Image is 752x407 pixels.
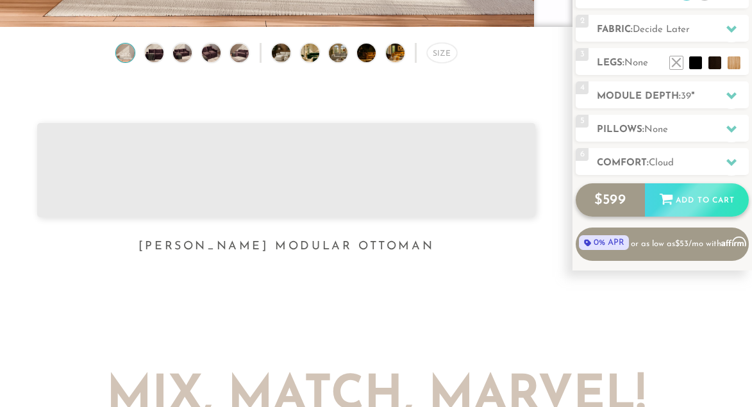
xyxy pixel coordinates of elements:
[645,183,749,218] div: Add to Cart
[603,193,627,208] span: 599
[200,44,222,62] img: Landon Modular Ottoman no legs 4
[633,25,690,35] span: Decide Later
[272,44,305,62] img: DreamSofa Modular Sofa & Sectional Video Presentation 1
[329,44,362,62] img: DreamSofa Modular Sofa & Sectional Video Presentation 3
[576,81,589,94] span: 4
[576,228,749,261] a: 0% APRor as low as $53/mo with Affirm - Learn more about Affirm Financing (opens in modal)
[698,349,742,397] iframe: Chat
[427,43,457,63] div: Size
[228,44,251,62] img: Landon Modular Ottoman no legs 5
[143,44,165,62] img: Landon Modular Ottoman no legs 2
[597,56,749,71] h2: Legs:
[597,89,749,104] h2: Module Depth: "
[576,48,589,61] span: 3
[576,148,589,161] span: 6
[576,115,589,128] span: 5
[597,122,749,137] h2: Pillows:
[681,92,691,101] span: 39
[624,58,648,68] span: None
[597,22,749,37] h2: Fabric:
[649,158,674,168] span: Cloud
[675,240,689,248] span: $53
[597,156,749,170] h2: Comfort:
[386,44,419,62] img: DreamSofa Modular Sofa & Sectional Video Presentation 5
[579,235,628,250] span: 0% APR
[576,15,589,28] span: 2
[171,44,194,62] img: Landon Modular Ottoman no legs 3
[357,44,390,62] img: DreamSofa Modular Sofa & Sectional Video Presentation 4
[721,237,746,247] span: Affirm
[576,183,645,218] div: $
[301,44,334,62] img: DreamSofa Modular Sofa & Sectional Video Presentation 2
[644,125,668,135] span: None
[114,44,137,62] img: Landon Modular Ottoman no legs 1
